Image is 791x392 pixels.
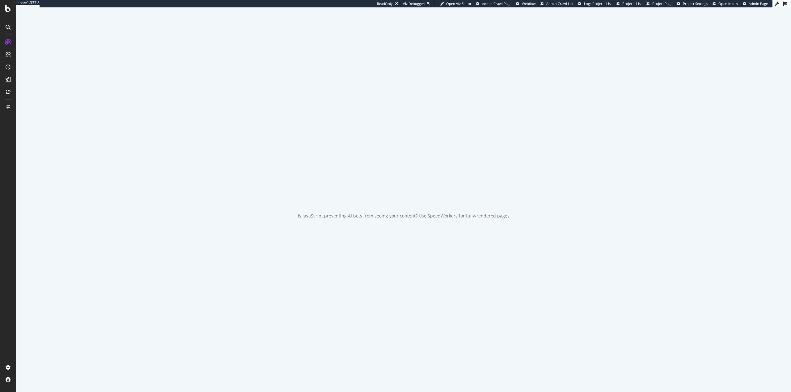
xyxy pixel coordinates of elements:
a: Open in dev [713,1,738,6]
a: Project Settings [677,1,708,6]
span: Project Settings [683,1,708,6]
a: Admin Crawl Page [476,1,511,6]
a: Projects List [616,1,642,6]
div: Is JavaScript preventing AI bots from seeing your content? Use SpeedWorkers for fully-rendered pages [298,213,510,219]
span: Admin Page [749,1,768,6]
div: ReadOnly: [377,1,394,6]
a: Open Viz Editor [440,1,472,6]
span: Open Viz Editor [446,1,472,6]
div: animation [381,181,426,203]
span: Webflow [522,1,536,6]
span: Admin Crawl List [546,1,573,6]
div: Viz Debugger: [403,1,425,6]
a: Admin Crawl List [540,1,573,6]
a: Logs Projects List [578,1,612,6]
a: Project Page [646,1,672,6]
a: Webflow [516,1,536,6]
a: Admin Page [743,1,768,6]
span: Open in dev [718,1,738,6]
span: Admin Crawl Page [482,1,511,6]
span: Projects List [622,1,642,6]
span: Project Page [652,1,672,6]
span: Logs Projects List [584,1,612,6]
